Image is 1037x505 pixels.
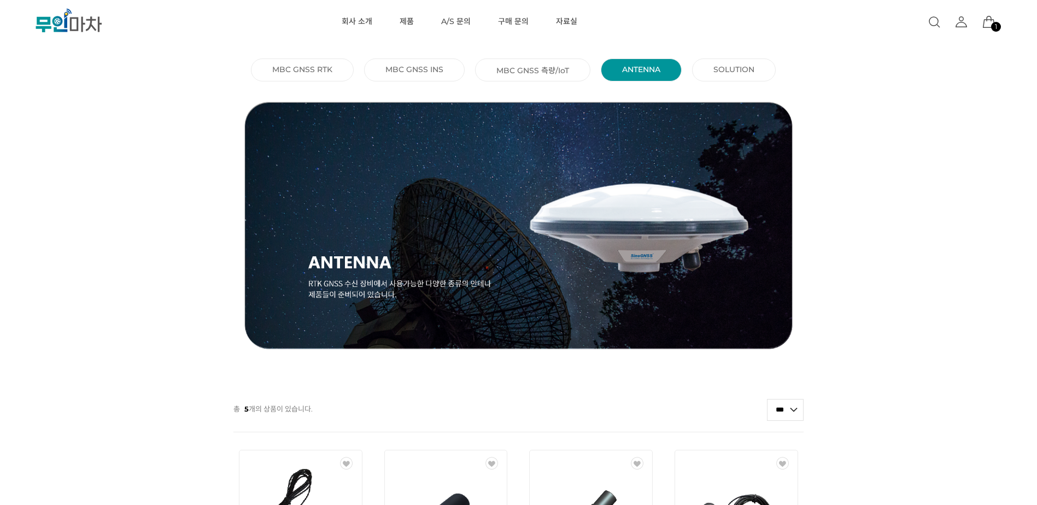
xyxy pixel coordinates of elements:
a: MBC GNSS 측량/IoT [496,64,569,75]
a: ANTENNA [622,64,660,74]
a: MBC GNSS INS [385,64,443,74]
img: thumbnail_Antenna.png [233,102,804,349]
a: MBC GNSS RTK [272,64,332,74]
span: 1 [995,24,997,30]
a: SOLUTION [713,64,754,74]
strong: 5 [244,404,249,413]
p: 총 개의 상품이 있습니다. [233,398,313,419]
